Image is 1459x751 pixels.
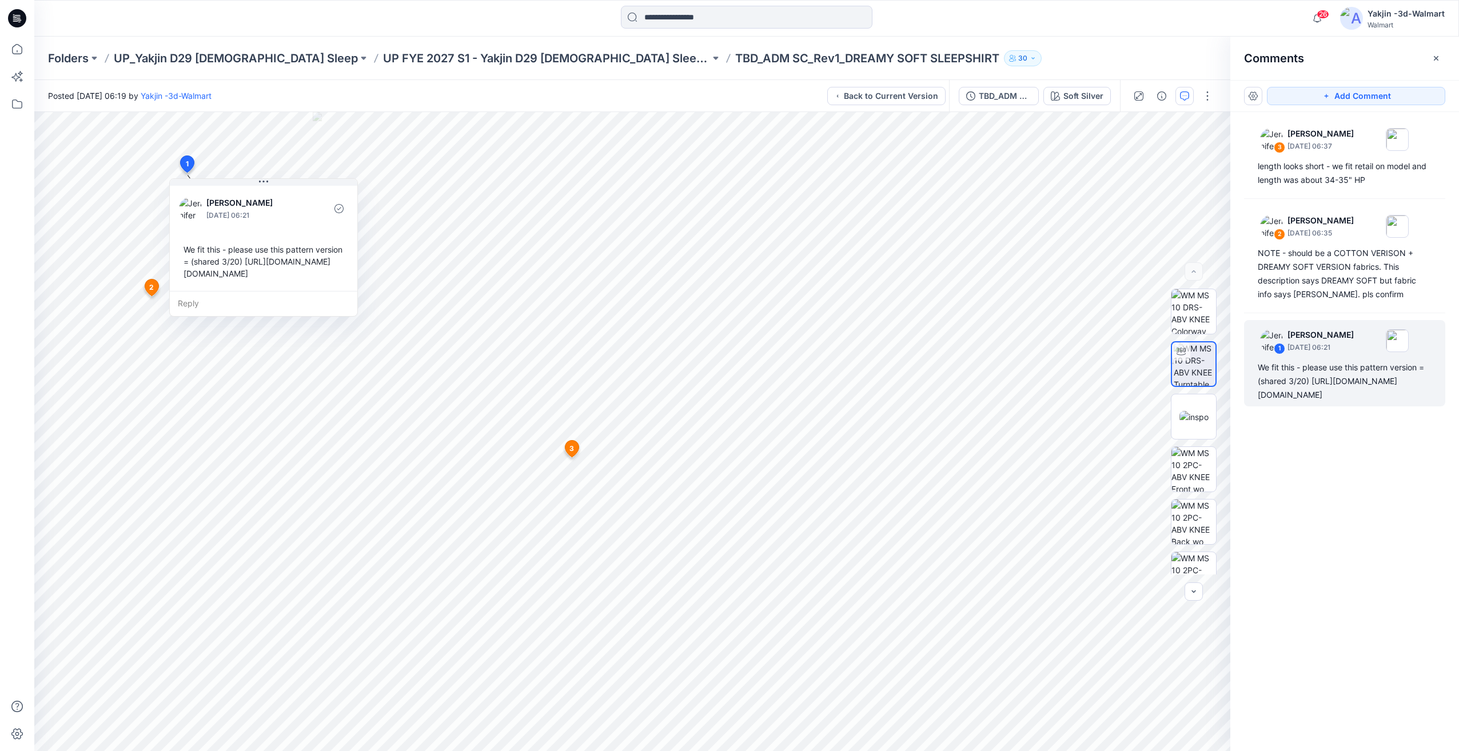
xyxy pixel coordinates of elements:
[206,210,300,221] p: [DATE] 06:21
[1004,50,1042,66] button: 30
[1258,246,1432,301] div: NOTE - should be a COTTON VERISON + DREAMY SOFT VERSION fabrics. This description says DREAMY SOF...
[1287,227,1354,239] p: [DATE] 06:35
[1171,552,1216,597] img: WM MS 10 2PC-ABV KNEE Hip Side 1 wo Avatar
[383,50,710,66] a: UP FYE 2027 S1 - Yakjin D29 [DEMOGRAPHIC_DATA] Sleepwear
[179,239,348,284] div: We fit this - please use this pattern version = (shared 3/20) [URL][DOMAIN_NAME][DOMAIN_NAME]
[1287,328,1354,342] p: [PERSON_NAME]
[1171,447,1216,492] img: WM MS 10 2PC-ABV KNEE Front wo Avatar
[48,50,89,66] a: Folders
[170,291,357,316] div: Reply
[114,50,358,66] a: UP_Yakjin D29 [DEMOGRAPHIC_DATA] Sleep
[1258,361,1432,402] div: We fit this - please use this pattern version = (shared 3/20) [URL][DOMAIN_NAME][DOMAIN_NAME]
[1274,229,1285,240] div: 2
[1018,52,1027,65] p: 30
[179,197,202,220] img: Jennifer Yerkes
[1274,343,1285,354] div: 1
[48,90,212,102] span: Posted [DATE] 06:19 by
[1244,51,1304,65] h2: Comments
[959,87,1039,105] button: TBD_ADM SC_Dreamy Soft Sleepshirt
[1260,215,1283,238] img: Jennifer Yerkes
[1267,87,1445,105] button: Add Comment
[735,50,999,66] p: TBD_ADM SC_Rev1_DREAMY SOFT SLEEPSHIRT
[1287,127,1354,141] p: [PERSON_NAME]
[1340,7,1363,30] img: avatar
[1368,21,1445,29] div: Walmart
[1287,214,1354,227] p: [PERSON_NAME]
[1171,289,1216,334] img: WM MS 10 DRS-ABV KNEE Colorway wo Avatar
[1287,141,1354,152] p: [DATE] 06:37
[1063,90,1103,102] div: Soft Silver
[1174,342,1215,386] img: WM MS 10 DRS-ABV KNEE Turntable with Avatar
[1171,500,1216,544] img: WM MS 10 2PC-ABV KNEE Back wo Avatar
[206,196,300,210] p: [PERSON_NAME]
[1287,342,1354,353] p: [DATE] 06:21
[1317,10,1329,19] span: 26
[1043,87,1111,105] button: Soft Silver
[569,444,574,454] span: 3
[141,91,212,101] a: Yakjin -3d-Walmart
[1260,329,1283,352] img: Jennifer Yerkes
[827,87,946,105] button: Back to Current Version
[1179,411,1209,423] img: inspo
[1368,7,1445,21] div: Yakjin -3d-Walmart
[1274,142,1285,153] div: 3
[979,90,1031,102] div: TBD_ADM SC_Dreamy Soft Sleepshirt
[186,159,189,169] span: 1
[1258,159,1432,187] div: length looks short - we fit retail on model and length was about 34-35" HP
[1153,87,1171,105] button: Details
[1260,128,1283,151] img: Jennifer Yerkes
[149,282,154,293] span: 2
